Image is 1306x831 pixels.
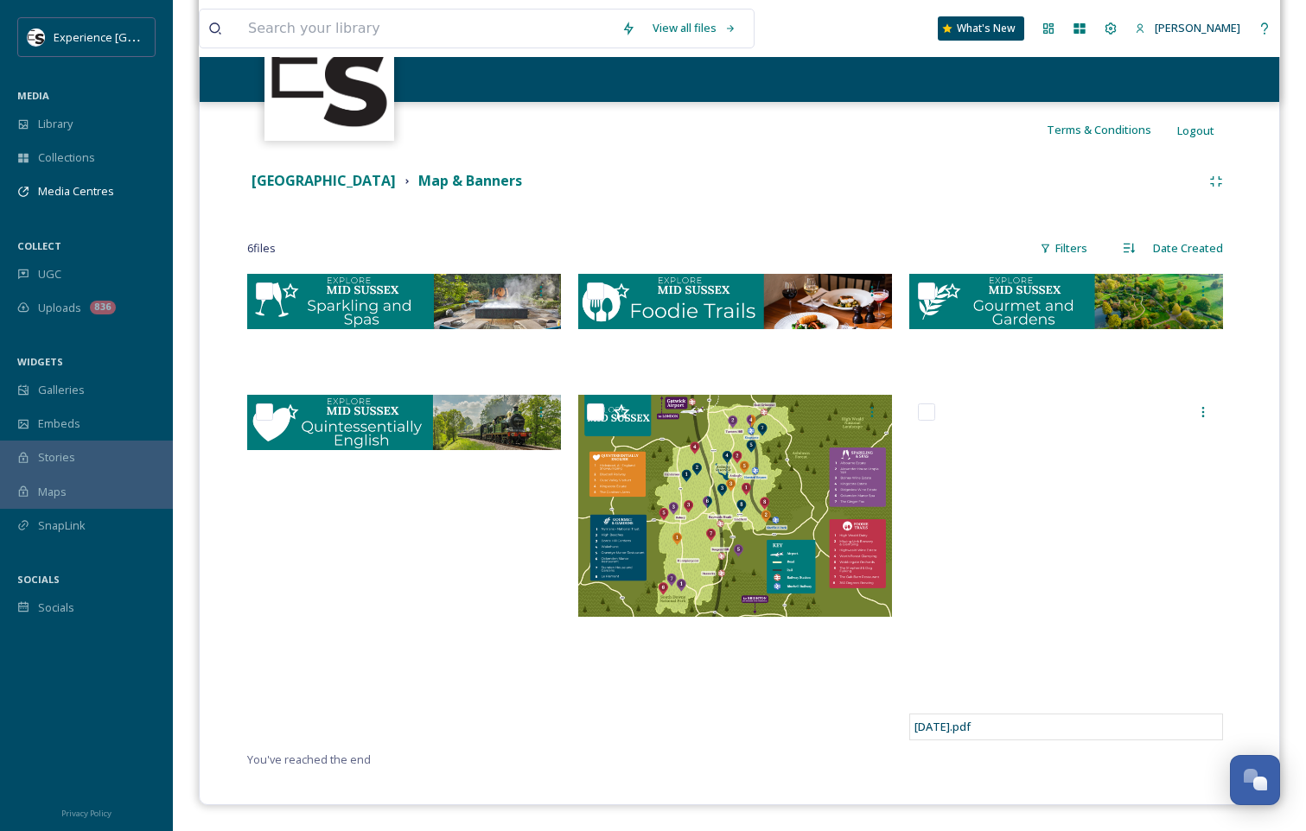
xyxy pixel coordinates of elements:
[54,29,225,45] span: Experience [GEOGRAPHIC_DATA]
[1126,11,1249,45] a: [PERSON_NAME]
[38,599,74,616] span: Socials
[1144,232,1232,265] div: Date Created
[61,808,111,819] span: Privacy Policy
[28,29,45,46] img: WSCC%20ES%20Socials%20Icon%20-%20Secondary%20-%20Black.jpg
[267,13,392,138] img: WSCC%20ES%20Socials%20Icon%20-%20Secondary%20-%20Black.jpg
[38,484,67,500] span: Maps
[38,300,81,316] span: Uploads
[17,573,60,586] span: SOCIALS
[578,395,892,617] img: 8 OCT 2025.png
[17,239,61,252] span: COLLECT
[38,116,73,132] span: Library
[38,517,86,534] span: SnapLink
[644,11,745,45] a: View all files
[17,89,49,102] span: MEDIA
[38,449,75,466] span: Stories
[1177,123,1214,138] span: Logout
[914,719,971,734] span: [DATE].pdf
[418,171,522,190] strong: Map & Banners
[1031,232,1096,265] div: Filters
[938,16,1024,41] a: What's New
[61,802,111,822] a: Privacy Policy
[1047,119,1177,140] a: Terms & Conditions
[90,301,116,314] div: 836
[247,240,276,257] span: 6 file s
[239,10,613,48] input: Search your library
[1047,122,1151,137] span: Terms & Conditions
[38,415,80,432] span: Embeds
[38,183,114,200] span: Media Centres
[38,266,61,282] span: UGC
[17,355,63,368] span: WIDGETS
[247,752,371,767] span: You've reached the end
[1230,755,1280,805] button: Open Chat
[1155,20,1240,35] span: [PERSON_NAME]
[38,382,85,398] span: Galleries
[252,171,396,190] strong: [GEOGRAPHIC_DATA]
[38,149,95,166] span: Collections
